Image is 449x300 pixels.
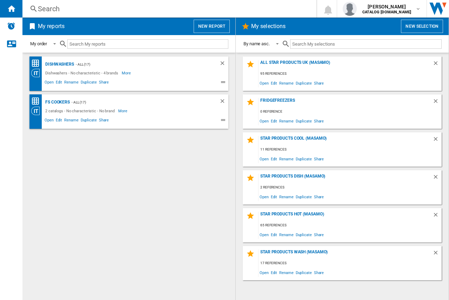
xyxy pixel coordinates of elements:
[259,183,442,192] div: 2 references
[259,116,270,126] span: Open
[259,60,433,69] div: All star products UK (masamo)
[270,116,279,126] span: Edit
[219,98,228,107] div: Delete
[295,230,313,239] span: Duplicate
[433,212,442,221] div: Delete
[433,136,442,145] div: Delete
[278,78,294,88] span: Rename
[270,154,279,164] span: Edit
[259,230,270,239] span: Open
[270,268,279,277] span: Edit
[259,69,442,78] div: 95 references
[31,69,43,77] div: Category View
[278,230,294,239] span: Rename
[7,22,15,30] img: alerts-logo.svg
[259,145,442,154] div: 11 references
[259,136,433,145] div: Star Products Cool (masamo)
[98,117,110,125] span: Share
[70,98,205,107] div: - ALL (17)
[290,39,442,49] input: Search My selections
[313,268,325,277] span: Share
[55,79,63,87] span: Edit
[43,79,55,87] span: Open
[38,4,298,14] div: Search
[30,41,47,46] div: My order
[259,249,433,259] div: Star Products Wash (masamo)
[295,116,313,126] span: Duplicate
[295,154,313,164] span: Duplicate
[259,107,442,116] div: 0 reference
[250,20,287,33] h2: My selections
[278,154,294,164] span: Rename
[243,41,270,46] div: By name asc.
[63,79,79,87] span: Rename
[313,192,325,201] span: Share
[31,97,43,106] div: Price Matrix
[259,268,270,277] span: Open
[259,221,442,230] div: 65 references
[43,117,55,125] span: Open
[80,117,98,125] span: Duplicate
[270,78,279,88] span: Edit
[67,39,228,49] input: Search My reports
[343,2,357,16] img: profile.jpg
[362,10,411,14] b: CATALOG [DOMAIN_NAME]
[98,79,110,87] span: Share
[278,268,294,277] span: Rename
[270,192,279,201] span: Edit
[194,20,230,33] button: New report
[401,20,443,33] button: New selection
[219,60,228,69] div: Delete
[36,20,66,33] h2: My reports
[80,79,98,87] span: Duplicate
[259,259,442,268] div: 17 references
[433,98,442,107] div: Delete
[362,3,411,10] span: [PERSON_NAME]
[259,154,270,164] span: Open
[31,107,43,115] div: Category View
[259,98,433,107] div: Fridgefreezers
[313,230,325,239] span: Share
[74,60,205,69] div: - ALL (17)
[270,230,279,239] span: Edit
[259,192,270,201] span: Open
[295,78,313,88] span: Duplicate
[295,268,313,277] span: Duplicate
[433,174,442,183] div: Delete
[278,192,294,201] span: Rename
[43,107,118,115] div: 2 catalogs - No characteristic - No brand
[31,59,43,68] div: Price Matrix
[295,192,313,201] span: Duplicate
[313,116,325,126] span: Share
[43,60,74,69] div: Dishwashers
[259,212,433,221] div: Star Products Hot (masamo)
[55,117,63,125] span: Edit
[122,69,132,77] span: More
[313,154,325,164] span: Share
[278,116,294,126] span: Rename
[118,107,128,115] span: More
[433,60,442,69] div: Delete
[313,78,325,88] span: Share
[43,98,70,107] div: FS Cookers
[433,249,442,259] div: Delete
[259,78,270,88] span: Open
[259,174,433,183] div: Star Products Dish (masamo)
[43,69,122,77] div: Dishwashers - No characteristic - 4 brands
[63,117,79,125] span: Rename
